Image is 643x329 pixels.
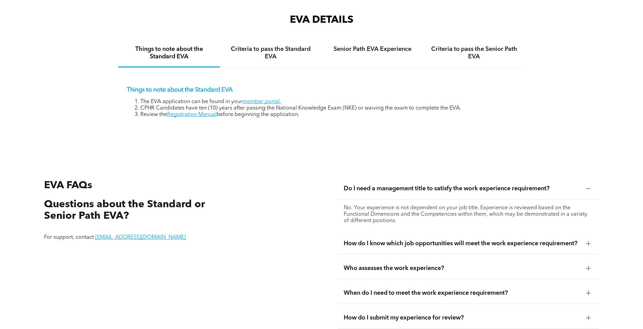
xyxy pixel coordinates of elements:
[242,99,281,104] a: member portal.
[167,112,217,117] a: Registration Manual
[140,105,517,112] li: CPHR Candidates have ten (10) years after passing the National Knowledge Exam (NKE) or waiving th...
[127,86,517,94] p: Things to note about the Standard EVA
[344,265,581,272] span: Who assesses the work experience?
[95,235,186,240] a: [EMAIL_ADDRESS][DOMAIN_NAME]
[140,112,517,118] li: Review the before beginning the application.
[226,45,316,60] h4: Criteria to pass the Standard EVA
[344,240,581,247] span: How do I know which job opportunities will meet the work experience requirement?
[344,314,581,322] span: How do I submit my experience for review?
[124,45,214,60] h4: Things to note about the Standard EVA
[328,45,417,53] h4: Senior Path EVA Experience
[44,235,94,240] span: For support, contact
[344,289,581,297] span: When do I need to meet the work experience requirement?
[290,15,354,25] span: EVA DETAILS
[429,45,519,60] h4: Criteria to pass the Senior Path EVA
[344,205,594,224] p: No. Your experience is not dependent on your job title. Experience is reviewed based on the Funct...
[44,199,205,221] span: Questions about the Standard or Senior Path EVA?
[140,99,517,105] li: The EVA application can be found in your
[344,185,581,192] span: Do I need a management title to satisfy the work experience requirement?
[44,180,92,191] span: EVA FAQs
